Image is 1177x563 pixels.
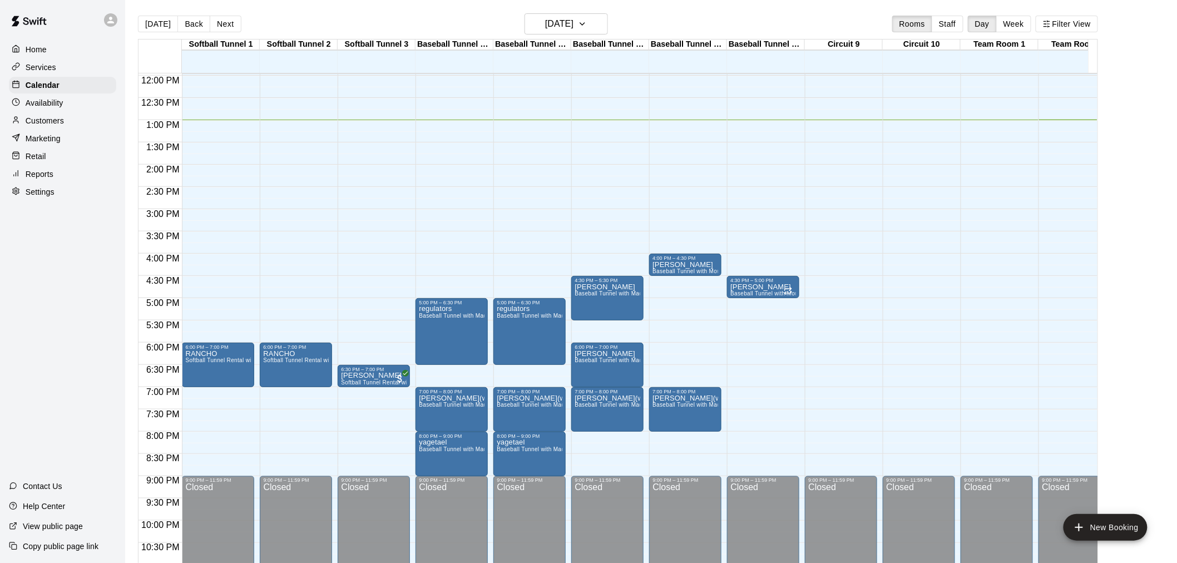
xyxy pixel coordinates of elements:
div: 8:00 PM – 9:00 PM: yagetael [416,432,488,476]
div: 6:00 PM – 7:00 PM: ryan royer [571,343,644,387]
a: Availability [9,95,116,111]
span: 4:00 PM [144,254,182,263]
div: 9:00 PM – 11:59 PM [497,478,562,483]
button: [DATE] [138,16,178,32]
div: 4:30 PM – 5:30 PM [575,278,640,283]
div: 8:00 PM – 9:00 PM [497,433,562,439]
span: 9:00 PM [144,476,182,486]
div: Baseball Tunnel 6 (Machine) [571,39,649,50]
span: 1:30 PM [144,142,182,152]
a: Reports [9,166,116,182]
div: 4:00 PM – 4:30 PM: josh anderson [649,254,721,276]
div: 7:00 PM – 8:00 PM [497,389,562,394]
button: add [1064,514,1148,541]
div: 6:30 PM – 7:00 PM: Tristan Jackman [338,365,410,387]
span: Baseball Tunnel with Machine [575,290,654,297]
span: Baseball Tunnel with Mound [730,290,805,297]
div: 4:30 PM – 5:00 PM: donnie [727,276,799,298]
div: 6:30 PM – 7:00 PM [341,367,407,372]
span: 1:00 PM [144,120,182,130]
span: 10:30 PM [139,543,182,552]
button: Week [996,16,1031,32]
div: 9:00 PM – 11:59 PM [886,478,952,483]
div: 7:00 PM – 8:00 PM [419,389,484,394]
div: Baseball Tunnel 7 (Mound/Machine) [649,39,727,50]
div: Team Room 1 [961,39,1038,50]
div: Circuit 10 [883,39,961,50]
div: 5:00 PM – 6:30 PM: regulators [416,298,488,365]
p: Customers [26,115,64,126]
span: Baseball Tunnel with Machine [419,446,498,452]
a: Customers [9,112,116,129]
div: 9:00 PM – 11:59 PM [964,478,1030,483]
span: 9:30 PM [144,498,182,508]
span: 3:30 PM [144,231,182,241]
div: 6:00 PM – 7:00 PM: RANCHO [182,343,254,387]
div: Softball Tunnel 2 [260,39,338,50]
a: Calendar [9,77,116,93]
p: Services [26,62,56,73]
div: 8:00 PM – 9:00 PM [419,433,484,439]
span: 10:00 PM [139,521,182,530]
p: View public page [23,521,83,532]
div: 5:00 PM – 6:30 PM: regulators [493,298,566,365]
span: 2:30 PM [144,187,182,196]
div: Baseball Tunnel 4 (Machine) [416,39,493,50]
span: 4:30 PM [144,276,182,285]
span: Baseball Tunnel with Machine [575,357,654,363]
span: 6:30 PM [144,365,182,374]
span: 7:30 PM [144,409,182,419]
div: 6:00 PM – 7:00 PM: RANCHO [260,343,332,387]
div: 5:00 PM – 6:30 PM [419,300,484,305]
button: Filter View [1036,16,1098,32]
span: Baseball Tunnel with Machine [419,402,498,408]
span: 2:00 PM [144,165,182,174]
p: Availability [26,97,63,108]
div: 7:00 PM – 8:00 PM [575,389,640,394]
div: 9:00 PM – 11:59 PM [341,478,407,483]
a: Settings [9,184,116,200]
div: Team Room 2 [1038,39,1116,50]
button: Next [210,16,241,32]
div: Baseball Tunnel 5 (Machine) [493,39,571,50]
div: 7:00 PM – 8:00 PM: Donnie(wildfire) [649,387,721,432]
span: 7:00 PM [144,387,182,397]
span: Baseball Tunnel with Mound [652,268,727,274]
div: 9:00 PM – 11:59 PM [263,478,329,483]
div: Baseball Tunnel 8 (Mound) [727,39,805,50]
span: Baseball Tunnel with Machine [575,402,654,408]
div: Circuit 9 [805,39,883,50]
div: 8:00 PM – 9:00 PM: yagetael [493,432,566,476]
a: Home [9,41,116,58]
span: Baseball Tunnel with Machine [497,313,576,319]
span: All customers have paid [394,373,405,384]
div: Retail [9,148,116,165]
h6: [DATE] [545,16,573,32]
span: 5:00 PM [144,298,182,308]
a: Services [9,59,116,76]
p: Reports [26,169,53,180]
div: 9:00 PM – 11:59 PM [1042,478,1107,483]
button: Back [177,16,210,32]
span: Baseball Tunnel with Machine [497,402,576,408]
p: Marketing [26,133,61,144]
div: 5:00 PM – 6:30 PM [497,300,562,305]
p: Help Center [23,501,65,512]
span: 3:00 PM [144,209,182,219]
div: 7:00 PM – 8:00 PM: Donnie(wildfire) [416,387,488,432]
p: Retail [26,151,46,162]
p: Calendar [26,80,60,91]
button: Day [968,16,997,32]
span: Baseball Tunnel with Machine [419,313,498,319]
div: 4:00 PM – 4:30 PM [652,255,718,261]
div: 6:00 PM – 7:00 PM [263,344,329,350]
button: [DATE] [525,13,608,34]
div: 9:00 PM – 11:59 PM [419,478,484,483]
p: Settings [26,186,55,197]
button: Staff [932,16,963,32]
